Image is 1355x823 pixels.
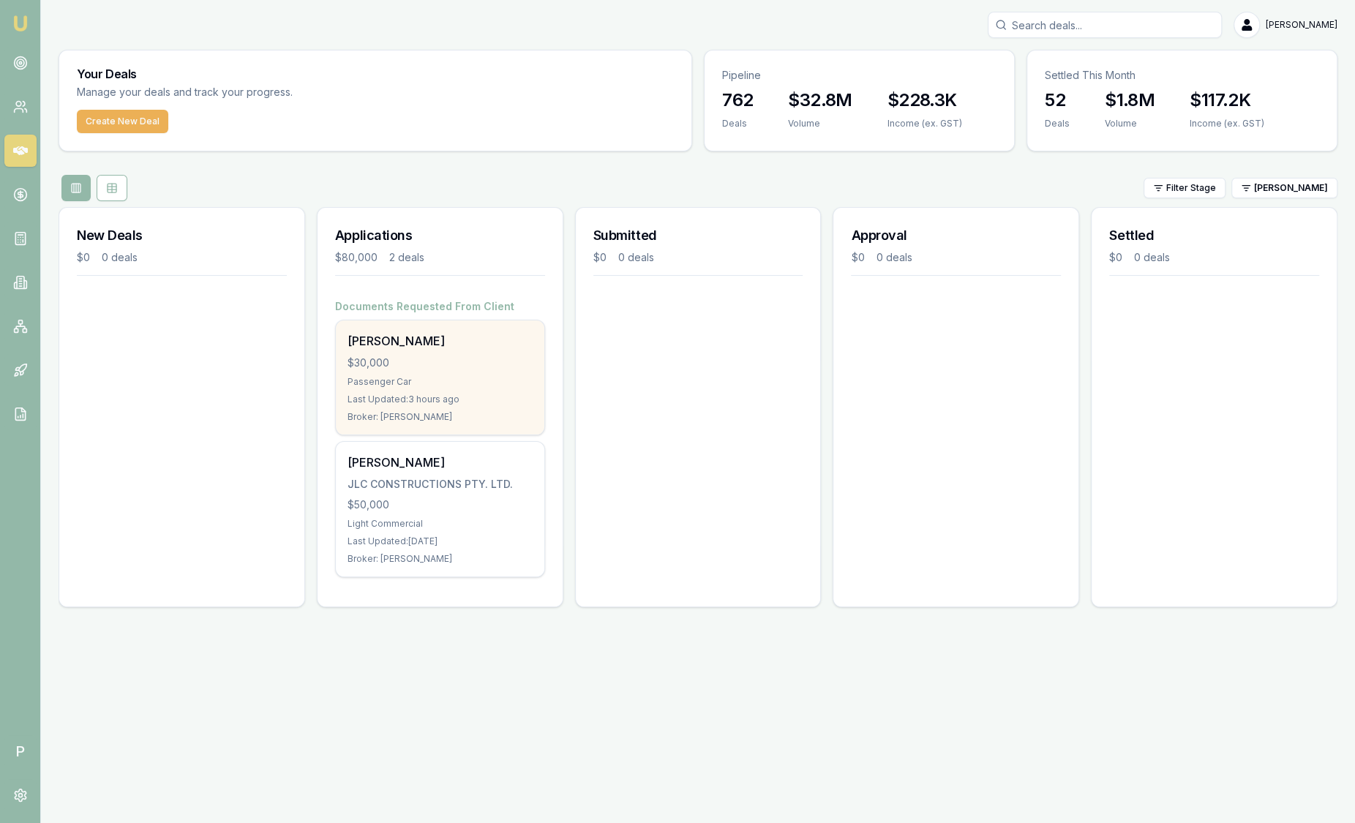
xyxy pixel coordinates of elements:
[1266,19,1337,31] span: [PERSON_NAME]
[1254,182,1328,194] span: [PERSON_NAME]
[1190,89,1264,112] h3: $117.2K
[722,118,753,129] div: Deals
[722,89,753,112] h3: 762
[1109,225,1319,246] h3: Settled
[1045,118,1070,129] div: Deals
[722,68,996,83] p: Pipeline
[389,250,424,265] div: 2 deals
[988,12,1222,38] input: Search deals
[348,376,533,388] div: Passenger Car
[1231,178,1337,198] button: [PERSON_NAME]
[77,68,674,80] h3: Your Deals
[887,89,962,112] h3: $228.3K
[593,250,607,265] div: $0
[887,118,962,129] div: Income (ex. GST)
[77,84,451,101] p: Manage your deals and track your progress.
[788,89,852,112] h3: $32.8M
[593,225,803,246] h3: Submitted
[335,299,545,314] h4: Documents Requested From Client
[77,110,168,133] button: Create New Deal
[1045,68,1319,83] p: Settled This Month
[1134,250,1170,265] div: 0 deals
[12,15,29,32] img: emu-icon-u.png
[348,518,533,530] div: Light Commercial
[102,250,138,265] div: 0 deals
[1105,118,1155,129] div: Volume
[348,394,533,405] div: Last Updated: 3 hours ago
[1109,250,1122,265] div: $0
[1166,182,1216,194] span: Filter Stage
[348,332,533,350] div: [PERSON_NAME]
[618,250,654,265] div: 0 deals
[348,411,533,423] div: Broker: [PERSON_NAME]
[77,250,90,265] div: $0
[1144,178,1225,198] button: Filter Stage
[348,454,533,471] div: [PERSON_NAME]
[348,553,533,565] div: Broker: [PERSON_NAME]
[788,118,852,129] div: Volume
[77,225,287,246] h3: New Deals
[1105,89,1155,112] h3: $1.8M
[335,225,545,246] h3: Applications
[851,225,1061,246] h3: Approval
[348,535,533,547] div: Last Updated: [DATE]
[1190,118,1264,129] div: Income (ex. GST)
[876,250,912,265] div: 0 deals
[335,250,378,265] div: $80,000
[4,735,37,767] span: P
[348,477,533,492] div: JLC CONSTRUCTIONS PTY. LTD.
[851,250,864,265] div: $0
[348,356,533,370] div: $30,000
[1045,89,1070,112] h3: 52
[348,497,533,512] div: $50,000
